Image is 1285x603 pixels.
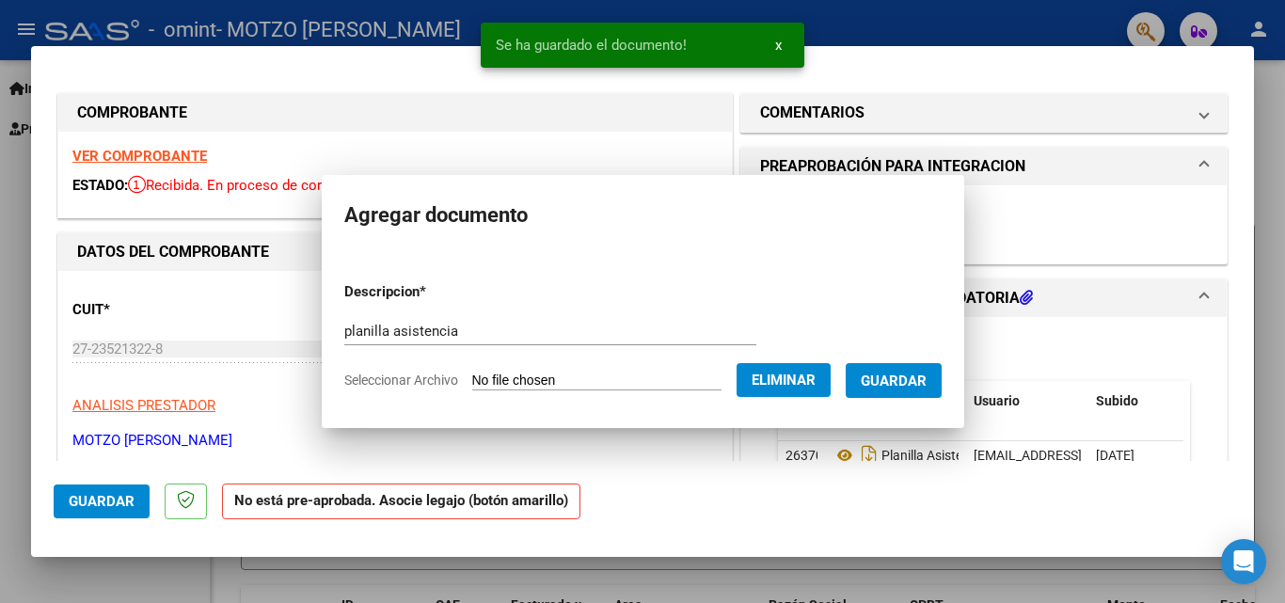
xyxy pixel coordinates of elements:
span: 26370 [785,448,823,463]
datatable-header-cell: Acción [1182,381,1277,421]
i: Descargar documento [857,440,881,470]
p: MOTZO [PERSON_NAME] [72,430,718,452]
span: Guardar [69,493,135,510]
datatable-header-cell: Usuario [966,381,1088,421]
p: Descripcion [344,281,524,303]
div: Open Intercom Messenger [1221,539,1266,584]
span: x [775,37,782,54]
p: CUIT [72,299,266,321]
span: Se ha guardado el documento! [496,36,687,55]
div: PREAPROBACIÓN PARA INTEGRACION [741,185,1227,263]
span: ANALISIS PRESTADOR [72,397,215,414]
button: Eliminar [737,363,831,397]
button: Guardar [846,363,942,398]
strong: COMPROBANTE [77,103,187,121]
mat-expansion-panel-header: COMENTARIOS [741,94,1227,132]
strong: DATOS DEL COMPROBANTE [77,243,269,261]
span: Subido [1096,393,1138,408]
mat-expansion-panel-header: DOCUMENTACIÓN RESPALDATORIA [741,279,1227,317]
h1: COMENTARIOS [760,102,865,124]
button: Guardar [54,484,150,518]
a: VER COMPROBANTE [72,148,207,165]
mat-expansion-panel-header: PREAPROBACIÓN PARA INTEGRACION [741,148,1227,185]
span: Seleccionar Archivo [344,373,458,388]
h2: Agregar documento [344,198,942,233]
span: Guardar [861,373,927,389]
span: Eliminar [752,372,816,389]
span: Usuario [974,393,1020,408]
strong: No está pre-aprobada. Asocie legajo (botón amarillo) [222,484,580,520]
span: Recibida. En proceso de confirmacion/aceptac por la OS. [128,177,504,194]
h1: PREAPROBACIÓN PARA INTEGRACION [760,155,1025,178]
span: ESTADO: [72,177,128,194]
span: [DATE] [1096,448,1134,463]
datatable-header-cell: Subido [1088,381,1182,421]
span: Planilla Asistencia [833,448,987,463]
